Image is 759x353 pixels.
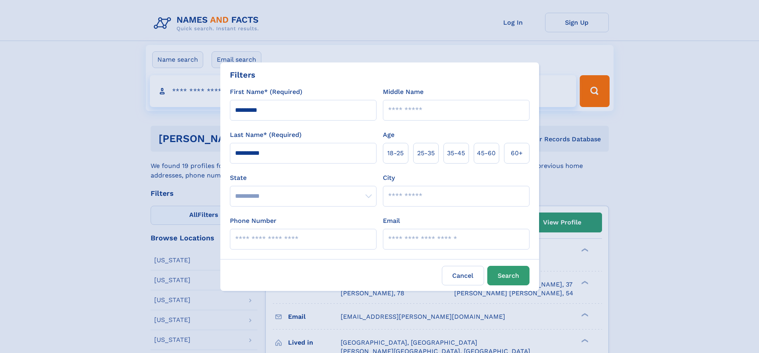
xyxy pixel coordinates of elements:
label: Age [383,130,394,140]
label: Email [383,216,400,226]
label: Middle Name [383,87,424,97]
label: Cancel [442,266,484,285]
label: Last Name* (Required) [230,130,302,140]
label: City [383,173,395,183]
span: 35‑45 [447,148,465,158]
span: 45‑60 [477,148,496,158]
label: State [230,173,377,183]
label: Phone Number [230,216,277,226]
div: Filters [230,69,255,81]
span: 25‑35 [417,148,435,158]
span: 18‑25 [387,148,404,158]
label: First Name* (Required) [230,87,302,97]
span: 60+ [511,148,523,158]
button: Search [487,266,530,285]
